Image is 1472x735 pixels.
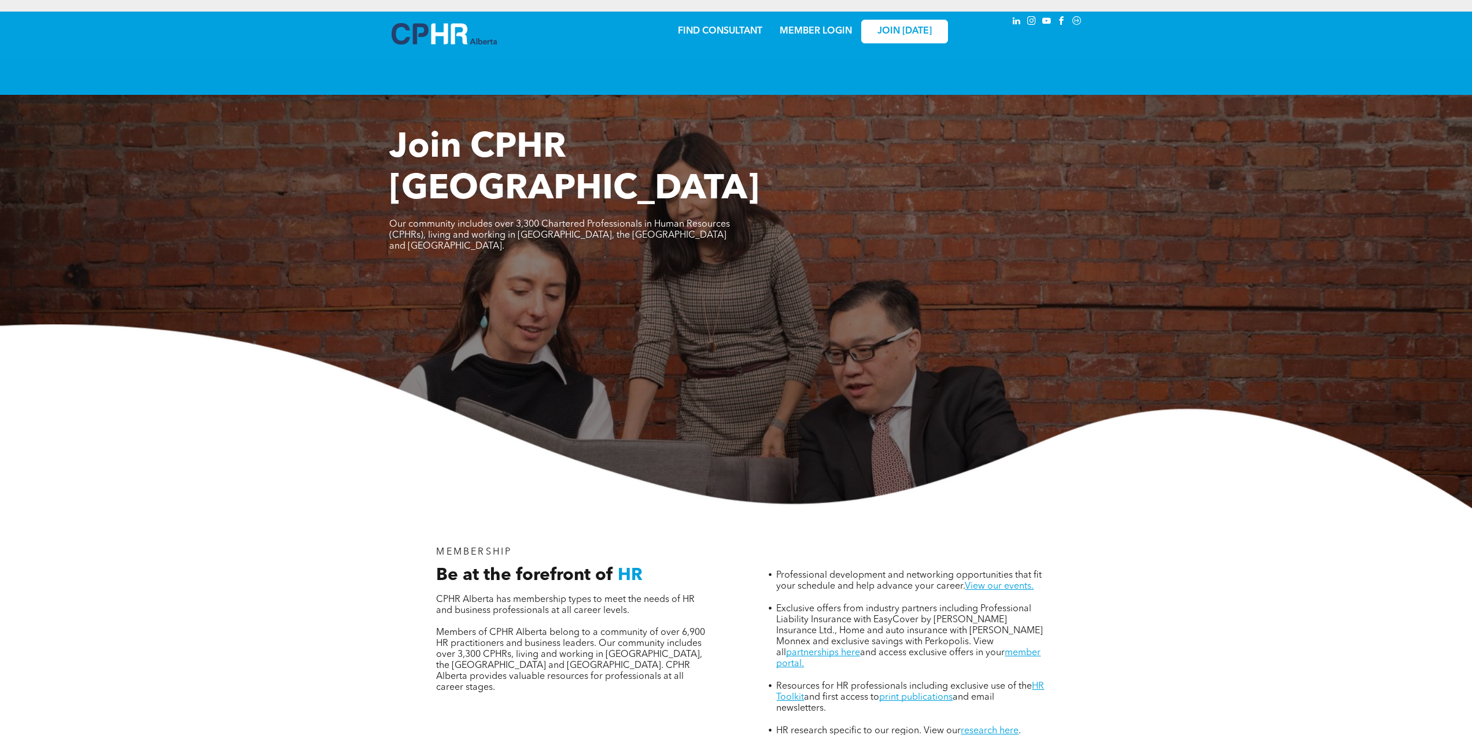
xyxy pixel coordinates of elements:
span: Join CPHR [GEOGRAPHIC_DATA] [389,131,759,207]
img: A blue and white logo for cp alberta [392,23,497,45]
a: partnerships here [786,648,860,658]
a: member portal. [776,648,1041,668]
span: and access exclusive offers in your [860,648,1005,658]
a: instagram [1025,14,1038,30]
a: FIND CONSULTANT [678,27,762,36]
span: and email newsletters. [776,693,994,713]
a: linkedin [1010,14,1023,30]
a: facebook [1056,14,1068,30]
a: View our events. [965,582,1034,591]
span: HR [618,567,643,584]
span: and first access to [804,693,879,702]
span: Our community includes over 3,300 Chartered Professionals in Human Resources (CPHRs), living and ... [389,220,730,251]
a: HR Toolkit [776,682,1044,702]
span: Be at the forefront of [436,567,613,584]
span: Resources for HR professionals including exclusive use of the [776,682,1032,691]
span: Exclusive offers from industry partners including Professional Liability Insurance with EasyCover... [776,604,1043,658]
span: CPHR Alberta has membership types to meet the needs of HR and business professionals at all caree... [436,595,695,615]
a: print publications [879,693,953,702]
a: youtube [1041,14,1053,30]
span: JOIN [DATE] [877,26,932,37]
a: JOIN [DATE] [861,20,948,43]
a: Social network [1071,14,1083,30]
span: Professional development and networking opportunities that fit your schedule and help advance you... [776,571,1042,591]
span: MEMBERSHIP [436,548,512,557]
a: MEMBER LOGIN [780,27,852,36]
span: Members of CPHR Alberta belong to a community of over 6,900 HR practitioners and business leaders... [436,628,705,692]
